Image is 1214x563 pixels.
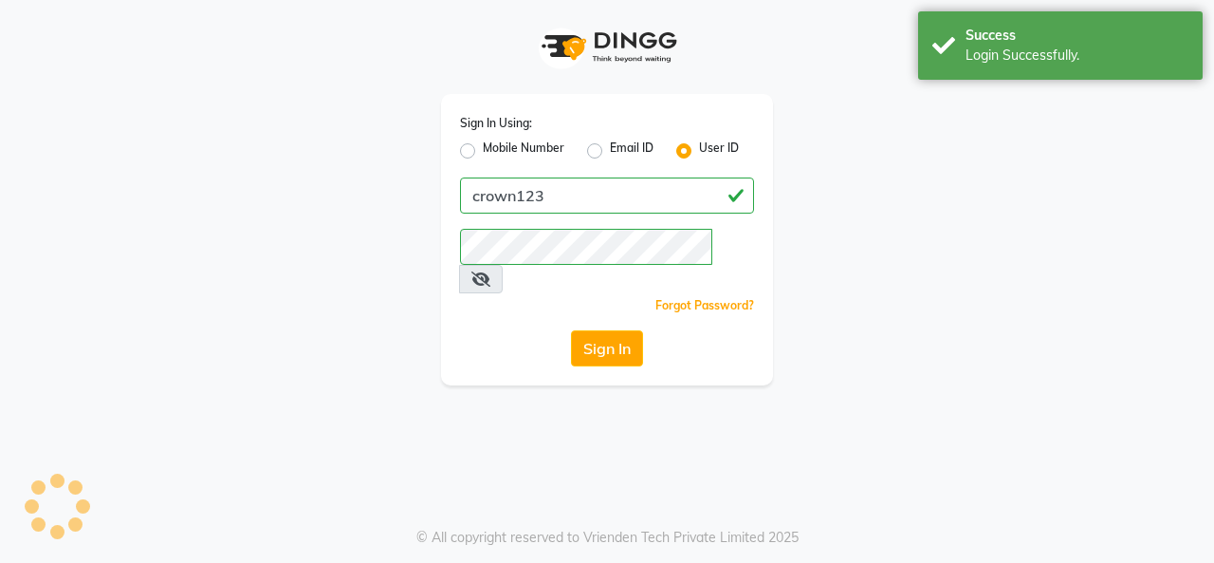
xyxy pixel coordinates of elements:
label: Email ID [610,140,653,162]
label: Mobile Number [483,140,564,162]
label: Sign In Using: [460,115,532,132]
a: Forgot Password? [655,298,754,312]
input: Username [460,178,754,214]
div: Success [966,26,1188,46]
input: Username [460,229,712,265]
img: logo1.svg [531,19,683,75]
div: Login Successfully. [966,46,1188,66]
label: User ID [699,140,739,162]
button: Sign In [571,330,643,366]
